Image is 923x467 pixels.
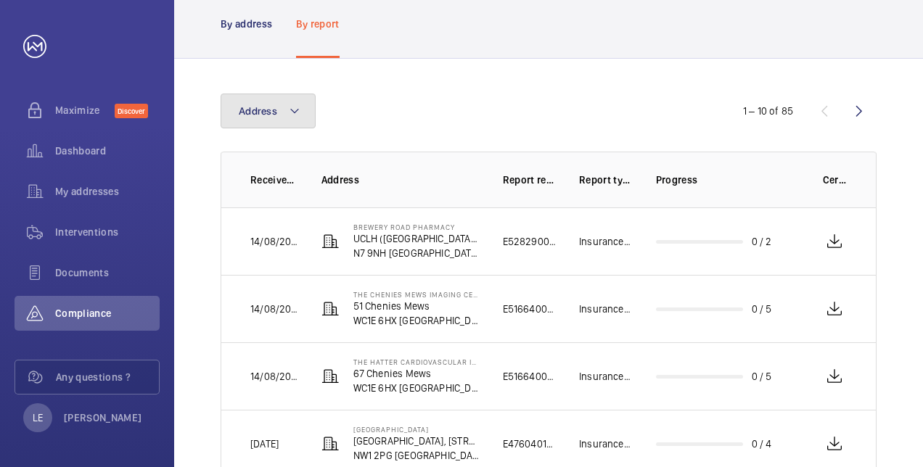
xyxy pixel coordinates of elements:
[743,104,793,118] div: 1 – 10 of 85
[503,302,557,316] p: E51664003756
[353,290,480,299] p: The Chenies Mews Imaging Centre
[353,313,480,328] p: WC1E 6HX [GEOGRAPHIC_DATA]
[250,234,298,249] p: 14/08/2025
[55,265,160,280] span: Documents
[579,234,633,249] p: Insurance Co.
[353,246,480,260] p: N7 9NH [GEOGRAPHIC_DATA]
[353,299,480,313] p: 51 Chenies Mews
[752,369,772,384] p: 0 / 5
[239,105,277,117] span: Address
[250,173,298,187] p: Received on
[579,302,633,316] p: Insurance Co.
[353,448,480,463] p: NW1 2PG [GEOGRAPHIC_DATA]
[823,173,848,187] p: Certificate
[55,225,160,239] span: Interventions
[296,17,340,31] p: By report
[503,369,557,384] p: E51664003755
[55,103,115,117] span: Maximize
[656,173,800,187] p: Progress
[56,370,159,384] span: Any questions ?
[503,173,557,187] p: Report reference
[33,410,43,425] p: LE
[353,223,480,231] p: Brewery Road Pharmacy
[55,306,160,321] span: Compliance
[321,173,480,187] p: Address
[752,302,772,316] p: 0 / 5
[503,234,557,249] p: E52829001537
[55,144,160,158] span: Dashboard
[250,437,279,451] p: [DATE]
[579,369,633,384] p: Insurance Co.
[503,437,557,451] p: E47604011345
[64,410,142,425] p: [PERSON_NAME]
[353,381,480,395] p: WC1E 6HX [GEOGRAPHIC_DATA]
[250,369,298,384] p: 14/08/2025
[353,358,480,366] p: The Hatter Cardiovascular Institute (UCLH)
[579,173,633,187] p: Report type
[221,17,273,31] p: By address
[55,184,160,199] span: My addresses
[353,231,480,246] p: UCLH ([GEOGRAPHIC_DATA]), [STREET_ADDRESS] Pharmacy
[221,94,316,128] button: Address
[752,234,772,249] p: 0 / 2
[115,104,148,118] span: Discover
[752,437,772,451] p: 0 / 4
[353,425,480,434] p: [GEOGRAPHIC_DATA]
[353,366,480,381] p: 67 Chenies Mews
[579,437,633,451] p: Insurance Co.
[353,434,480,448] p: [GEOGRAPHIC_DATA], [STREET_ADDRESS]
[250,302,298,316] p: 14/08/2025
